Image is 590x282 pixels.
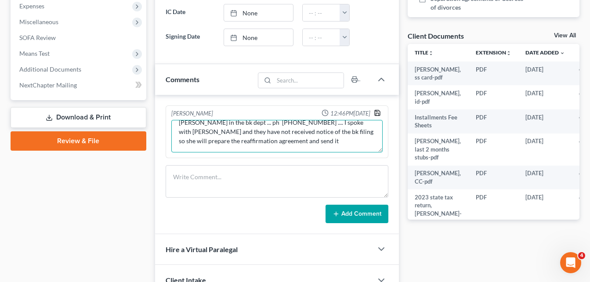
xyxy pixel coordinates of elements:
[19,2,44,10] span: Expenses
[518,61,572,86] td: [DATE]
[554,33,576,39] a: View All
[161,29,219,46] label: Signing Date
[560,252,581,273] iframe: Intercom live chat
[171,109,213,118] div: [PERSON_NAME]
[408,61,469,86] td: [PERSON_NAME], ss card-pdf
[19,50,50,57] span: Means Test
[408,85,469,109] td: [PERSON_NAME], id-pdf
[518,166,572,190] td: [DATE]
[161,4,219,22] label: IC Date
[408,31,464,40] div: Client Documents
[469,189,518,230] td: PDF
[428,51,434,56] i: unfold_more
[326,205,388,223] button: Add Comment
[560,51,565,56] i: expand_more
[303,4,340,21] input: -- : --
[19,18,58,25] span: Miscellaneous
[469,134,518,166] td: PDF
[12,77,146,93] a: NextChapter Mailing
[19,65,81,73] span: Additional Documents
[408,189,469,230] td: 2023 state tax return, [PERSON_NAME]-pdf
[518,134,572,166] td: [DATE]
[408,166,469,190] td: [PERSON_NAME], CC-pdf
[469,61,518,86] td: PDF
[469,109,518,134] td: PDF
[518,85,572,109] td: [DATE]
[12,30,146,46] a: SOFA Review
[224,4,293,21] a: None
[408,109,469,134] td: Installments Fee Sheets
[469,166,518,190] td: PDF
[11,107,146,128] a: Download & Print
[166,245,238,253] span: Hire a Virtual Paralegal
[469,85,518,109] td: PDF
[408,134,469,166] td: [PERSON_NAME], last 2 months stubs-pdf
[476,49,511,56] a: Extensionunfold_more
[303,29,340,46] input: -- : --
[578,252,585,259] span: 4
[525,49,565,56] a: Date Added expand_more
[330,109,370,118] span: 12:46PM[DATE]
[11,131,146,151] a: Review & File
[19,81,77,89] span: NextChapter Mailing
[166,75,199,83] span: Comments
[415,49,434,56] a: Titleunfold_more
[274,73,344,88] input: Search...
[518,189,572,230] td: [DATE]
[224,29,293,46] a: None
[506,51,511,56] i: unfold_more
[19,34,56,41] span: SOFA Review
[518,109,572,134] td: [DATE]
